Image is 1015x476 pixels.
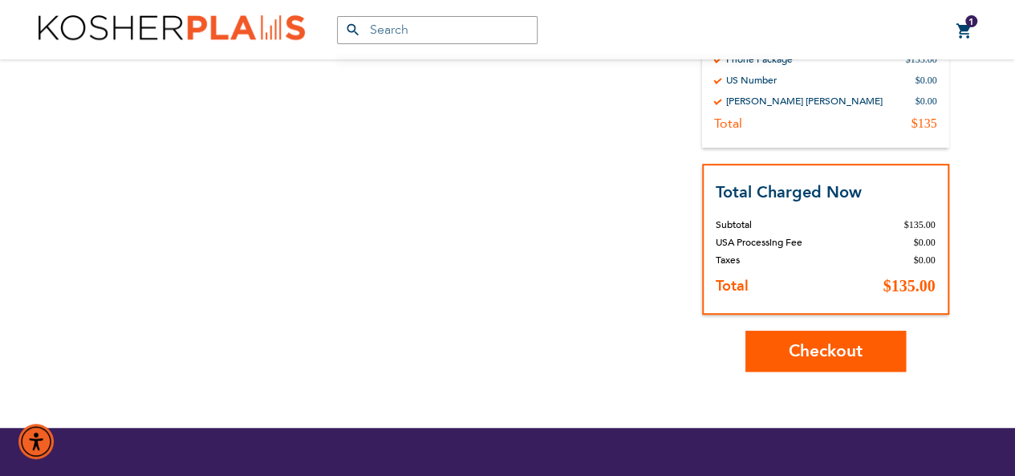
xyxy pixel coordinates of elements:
[18,424,54,459] div: Accessibility Menu
[911,116,937,132] div: $135
[716,181,862,203] strong: Total Charged Now
[714,116,742,132] div: Total
[716,204,853,234] th: Subtotal
[916,95,937,108] div: $0.00
[904,219,936,230] span: $135.00
[716,251,853,269] th: Taxes
[337,16,538,44] input: Search
[956,22,973,41] a: 1
[914,254,936,266] span: $0.00
[916,74,937,87] div: $0.00
[745,331,906,372] button: Checkout
[968,15,974,28] span: 1
[716,236,802,249] span: USA Processing Fee
[789,340,863,363] span: Checkout
[39,15,305,45] img: Kosher Plans
[726,95,883,108] div: [PERSON_NAME] [PERSON_NAME]
[726,74,777,87] div: US Number
[716,276,749,296] strong: Total
[914,237,936,248] span: $0.00
[883,277,936,295] span: $135.00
